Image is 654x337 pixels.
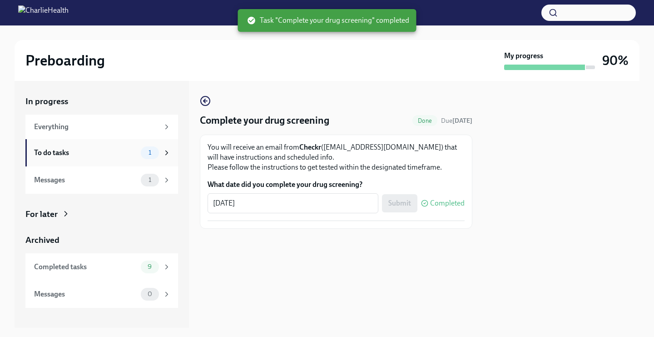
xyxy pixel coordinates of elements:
span: Due [441,117,472,125]
div: Completed tasks [34,262,137,272]
span: 0 [142,291,158,297]
a: Completed tasks9 [25,253,178,281]
span: September 5th, 2025 09:00 [441,116,472,125]
a: Everything [25,115,178,139]
textarea: [DATE] [213,198,373,209]
p: You will receive an email from ([EMAIL_ADDRESS][DOMAIN_NAME]) that will have instructions and sch... [208,142,465,172]
a: Messages0 [25,281,178,308]
h3: 90% [602,52,629,69]
label: What date did you complete your drug screening? [208,180,465,190]
div: Messages [34,289,137,299]
a: In progress [25,96,178,107]
strong: My progress [504,51,543,61]
a: Archived [25,234,178,246]
h4: Complete your drug screening [200,114,329,127]
span: Done [412,117,437,124]
strong: Checkr [299,143,321,151]
span: 9 [142,263,157,270]
a: For later [25,208,178,220]
div: Everything [34,122,159,132]
strong: [DATE] [452,117,472,125]
div: To do tasks [34,148,137,158]
span: 1 [143,176,157,183]
span: Task "Complete your drug screening" completed [247,15,409,25]
div: Messages [34,175,137,185]
h2: Preboarding [25,51,105,70]
span: Completed [430,200,465,207]
a: Messages1 [25,166,178,194]
div: For later [25,208,58,220]
a: To do tasks1 [25,139,178,166]
img: CharlieHealth [18,5,69,20]
span: 1 [143,149,157,156]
